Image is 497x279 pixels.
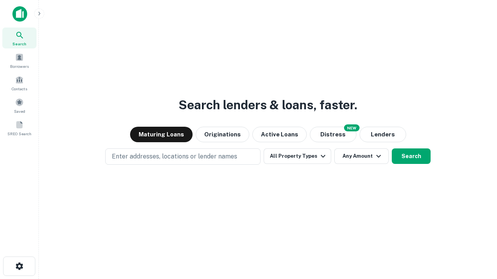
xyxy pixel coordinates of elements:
[2,95,36,116] a: Saved
[10,63,29,69] span: Borrowers
[2,117,36,138] a: SREO Search
[2,28,36,48] a: Search
[130,127,193,142] button: Maturing Loans
[14,108,25,114] span: Saved
[344,124,360,131] div: NEW
[179,96,357,114] h3: Search lenders & loans, faster.
[392,148,431,164] button: Search
[196,127,249,142] button: Originations
[2,72,36,93] a: Contacts
[105,148,261,165] button: Enter addresses, locations or lender names
[12,41,26,47] span: Search
[310,127,356,142] button: Search distressed loans with lien and other non-mortgage details.
[112,152,237,161] p: Enter addresses, locations or lender names
[334,148,389,164] button: Any Amount
[7,131,31,137] span: SREO Search
[264,148,331,164] button: All Property Types
[2,50,36,71] a: Borrowers
[458,217,497,254] iframe: Chat Widget
[252,127,307,142] button: Active Loans
[12,86,27,92] span: Contacts
[12,6,27,22] img: capitalize-icon.png
[360,127,406,142] button: Lenders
